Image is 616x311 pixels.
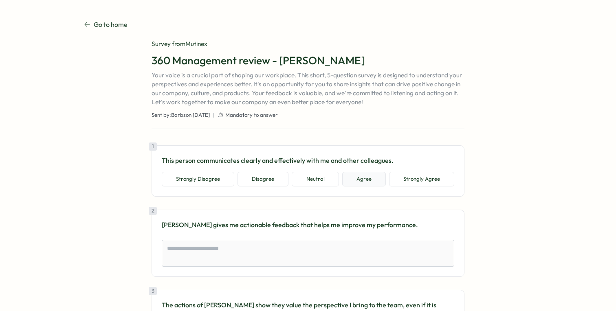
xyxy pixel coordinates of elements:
button: Strongly Agree [389,172,454,186]
div: 1 [149,142,157,151]
div: 2 [149,207,157,215]
p: [PERSON_NAME] gives me actionable feedback that helps me improve my performance. [162,220,454,230]
p: This person communicates clearly and effectively with me and other colleagues. [162,155,454,166]
span: Sent by: Barbs on [DATE] [152,112,210,119]
h1: 360 Management review - [PERSON_NAME] [152,53,464,68]
p: Go to home [94,20,128,30]
div: 3 [149,287,157,295]
button: Agree [342,172,386,186]
span: Mandatory to answer [225,112,278,119]
button: Disagree [238,172,288,186]
button: Strongly Disagree [162,172,234,186]
button: Neutral [292,172,339,186]
a: Go to home [84,20,128,30]
span: | [213,112,215,119]
div: Survey from Mutinex [152,39,464,48]
p: Your voice is a crucial part of shaping our workplace. This short, 5-question survey is designed ... [152,71,464,107]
